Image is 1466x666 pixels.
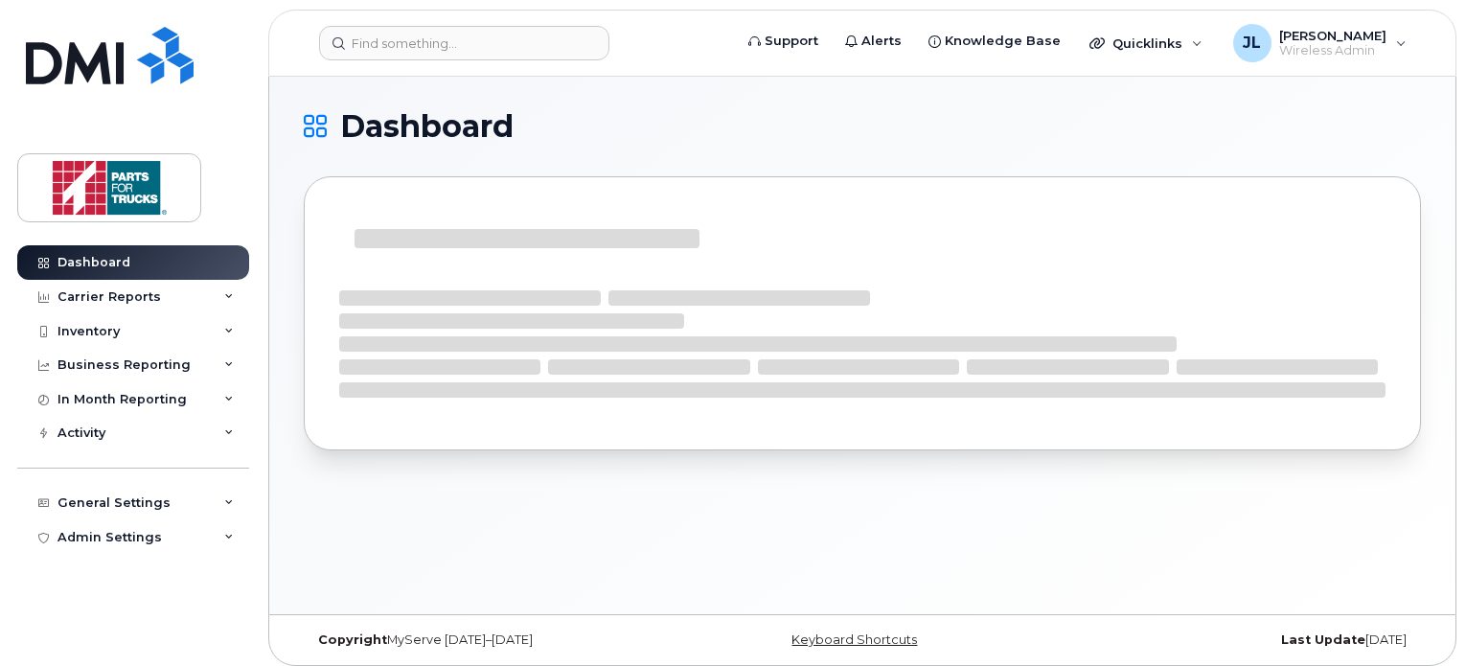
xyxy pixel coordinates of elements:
[1281,632,1365,647] strong: Last Update
[791,632,917,647] a: Keyboard Shortcuts
[340,112,514,141] span: Dashboard
[318,632,387,647] strong: Copyright
[304,632,676,648] div: MyServe [DATE]–[DATE]
[1048,632,1421,648] div: [DATE]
